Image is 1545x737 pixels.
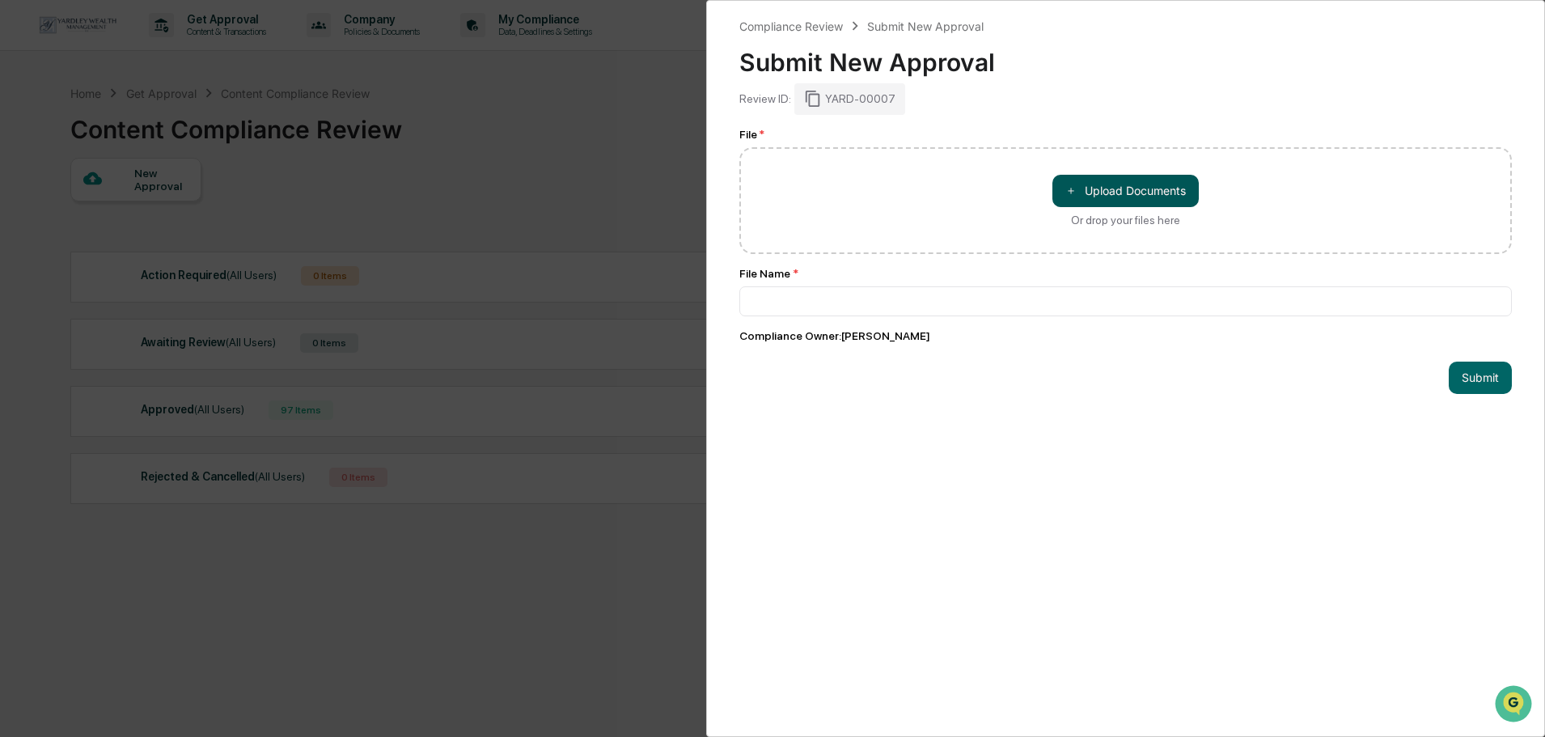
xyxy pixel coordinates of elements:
div: Review ID: [739,92,791,105]
div: Start new chat [55,124,265,140]
a: Powered byPylon [114,273,196,286]
div: Compliance Owner : [PERSON_NAME] [739,329,1512,342]
button: Or drop your files here [1052,175,1199,207]
iframe: Open customer support [1493,684,1537,727]
div: YARD-00007 [794,83,905,114]
span: ＋ [1065,183,1077,198]
a: 🖐️Preclearance [10,197,111,227]
div: 🖐️ [16,205,29,218]
div: 🗄️ [117,205,130,218]
div: Submit New Approval [739,35,1512,77]
div: Or drop your files here [1071,214,1180,227]
div: Compliance Review [739,19,843,33]
div: 🔎 [16,236,29,249]
div: We're available if you need us! [55,140,205,153]
img: 1746055101610-c473b297-6a78-478c-a979-82029cc54cd1 [16,124,45,153]
a: 🗄️Attestations [111,197,207,227]
p: How can we help? [16,34,294,60]
div: Submit New Approval [867,19,984,33]
button: Submit [1449,362,1512,394]
button: Start new chat [275,129,294,148]
div: File [739,128,1512,141]
span: Preclearance [32,204,104,220]
div: File Name [739,267,1512,280]
a: 🔎Data Lookup [10,228,108,257]
span: Attestations [133,204,201,220]
span: Pylon [161,274,196,286]
span: Data Lookup [32,235,102,251]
